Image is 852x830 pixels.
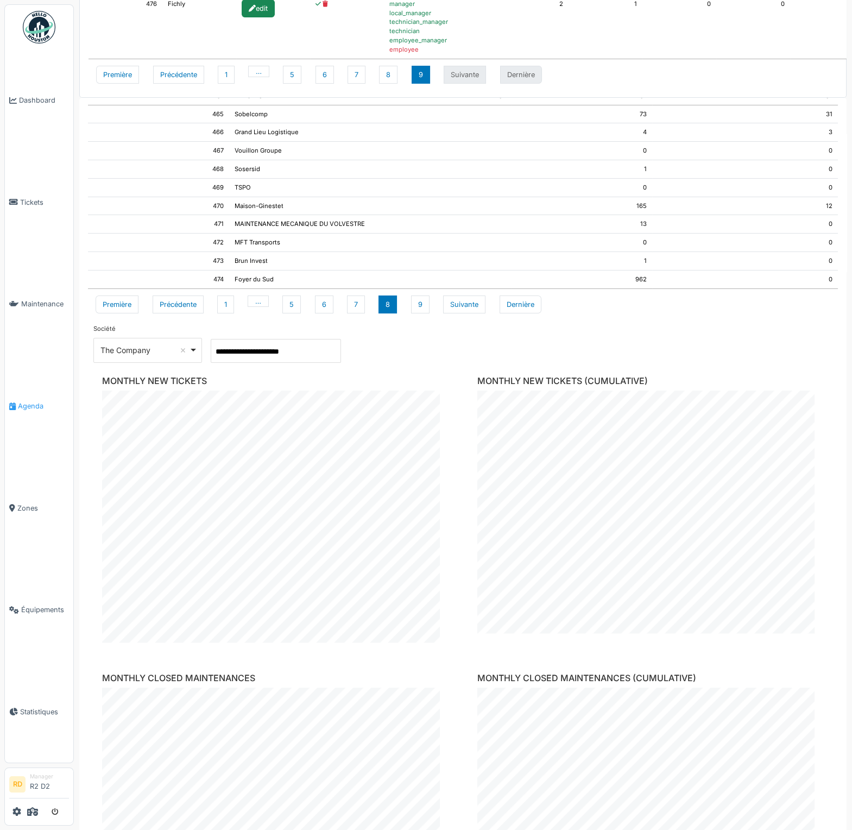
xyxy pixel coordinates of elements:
[235,91,263,98] span: Company
[229,123,511,142] td: Grand Lieu Logistique
[229,160,511,179] td: Sosersid
[218,66,235,84] button: 1
[88,105,229,124] td: 465
[389,27,452,36] div: technician
[347,295,365,313] button: 7
[511,234,652,252] td: 0
[248,295,269,307] button: …
[9,772,69,798] a: RD ManagerR2 D2
[443,295,485,313] button: Next
[511,197,652,216] td: 165
[20,707,69,717] span: Statistiques
[652,252,838,271] td: 0
[88,234,229,252] td: 472
[229,271,511,289] td: Foyer du Sud
[511,252,652,271] td: 1
[412,66,430,84] button: 9
[242,4,277,12] a: edit
[511,271,652,289] td: 962
[511,123,652,142] td: 4
[102,673,449,683] h6: MONTHLY CLOSED MAINTENANCES
[477,376,824,386] h6: MONTHLY NEW TICKETS (CUMULATIVE)
[207,91,213,98] span: ID
[511,105,652,124] td: 73
[88,160,229,179] td: 468
[178,345,188,356] button: Remove item: '1'
[389,9,452,18] div: local_manager
[5,355,73,457] a: Agenda
[88,197,229,216] td: 470
[477,673,824,683] h6: MONTHLY CLOSED MAINTENANCES (CUMULATIVE)
[389,36,452,45] div: employee_manager
[5,559,73,661] a: Équipements
[229,234,511,252] td: MFT Transports
[511,179,652,197] td: 0
[315,295,333,313] button: 6
[96,66,139,84] button: First
[511,142,652,160] td: 0
[18,401,69,411] span: Agenda
[88,292,838,317] nav: pagination
[379,66,397,84] button: 8
[652,105,838,124] td: 31
[217,295,234,313] button: 1
[21,605,69,615] span: Équipements
[88,179,229,197] td: 469
[511,215,652,234] td: 13
[88,252,229,271] td: 473
[348,66,365,84] button: 7
[229,142,511,160] td: Vouillon Groupe
[500,295,541,313] button: Last
[102,376,449,386] h6: MONTHLY NEW TICKETS
[5,49,73,152] a: Dashboard
[20,197,69,207] span: Tickets
[652,123,838,142] td: 3
[30,772,69,796] li: R2 D2
[589,91,636,98] span: Tickets ouverts
[88,271,229,289] td: 474
[229,105,511,124] td: Sobelcomp
[652,234,838,252] td: 0
[88,215,229,234] td: 471
[282,295,301,313] button: 5
[19,95,69,105] span: Dashboard
[23,11,55,43] img: Badge_color-CXgf-gQk.svg
[9,776,26,793] li: RD
[283,66,301,84] button: 5
[88,123,229,142] td: 466
[5,253,73,355] a: Maintenance
[153,66,204,84] button: Previous
[229,215,511,234] td: MAINTENANCE MECANIQUE DU VOLVESTRE
[411,295,430,313] button: 9
[389,45,452,54] div: employee
[96,295,138,313] button: First
[248,66,269,77] button: …
[315,66,334,84] button: 6
[389,17,452,27] div: technician_manager
[652,179,838,197] td: 0
[17,503,69,513] span: Zones
[30,772,69,781] div: Manager
[652,215,838,234] td: 0
[89,62,837,87] nav: pagination
[652,142,838,160] td: 0
[5,152,73,254] a: Tickets
[100,344,189,356] div: The Company
[153,295,204,313] button: Previous
[21,299,69,309] span: Maintenance
[93,324,116,334] label: Société
[378,295,397,313] button: 8
[229,197,511,216] td: Maison-Ginestet
[5,661,73,763] a: Statistiques
[652,160,838,179] td: 0
[229,252,511,271] td: Brun Invest
[229,179,511,197] td: TSPO
[748,91,822,98] span: Maintenances cloturées
[652,271,838,289] td: 0
[5,457,73,559] a: Zones
[88,142,229,160] td: 467
[652,197,838,216] td: 12
[511,160,652,179] td: 1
